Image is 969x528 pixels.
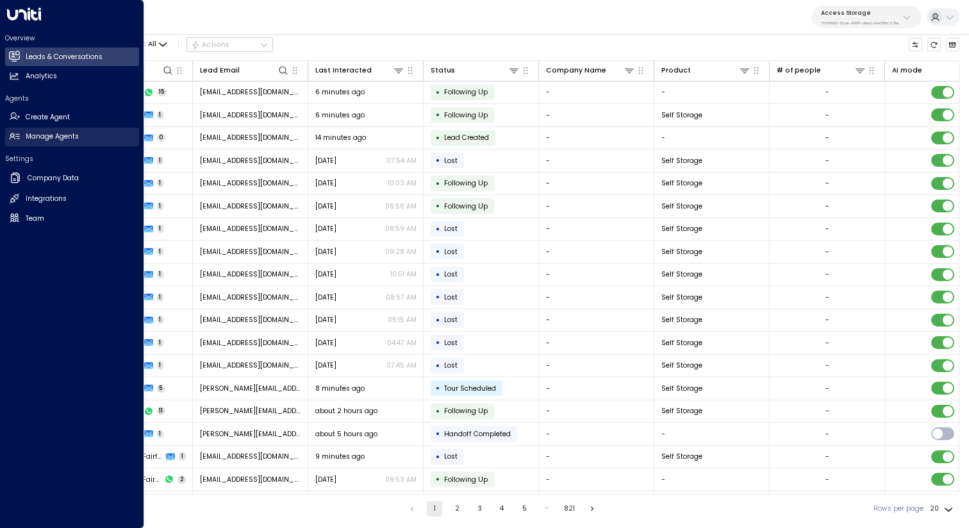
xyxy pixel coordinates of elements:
span: Lost [444,293,458,302]
span: Refresh [927,38,941,52]
div: 20 [930,501,956,516]
span: amiefairfax@outlook.com [200,452,301,461]
p: 04:47 AM [387,338,417,348]
span: 1 [157,157,164,165]
span: Aug 12, 2025 [315,293,336,302]
span: Following Up [444,87,488,97]
span: testaccount@hotmail.com [200,110,301,120]
h2: Overview [5,33,139,43]
td: - [539,309,654,332]
span: testaccount@hotmail.com [200,338,301,348]
span: Jul 26, 2025 [315,315,336,325]
span: testaccount@hotmail.com [200,247,301,257]
span: Handoff Completed [444,429,511,439]
div: Last Interacted [315,65,372,76]
div: - [825,429,829,439]
span: Self Storage [661,315,702,325]
div: • [436,403,440,420]
button: Archived Leads [946,38,960,52]
button: Go to next page [584,501,600,516]
p: 07:54 AM [386,156,417,166]
span: 1 [179,452,186,461]
h2: Leads & Conversations [26,52,103,62]
span: Lead Created [444,133,489,142]
button: Go to page 821 [561,501,577,516]
span: testaccount@hotmail.com [200,224,301,234]
span: testaccount@hotmail.com [200,269,301,279]
button: Customize [909,38,923,52]
span: Sep 11, 2025 [315,224,336,234]
span: Jul 02, 2025 [315,338,336,348]
td: - [654,423,770,445]
span: amiefairfax@outlook.com [200,475,301,484]
span: Aug 17, 2025 [315,269,336,279]
td: - [539,468,654,491]
span: joe.strange@hotmail.com [200,429,301,439]
h2: Team [26,214,44,224]
td: - [539,241,654,263]
div: • [436,221,440,237]
div: # of people [777,64,866,76]
td: - [539,218,654,241]
h2: Agents [5,94,139,103]
td: - [539,81,654,104]
div: Company Name [546,64,636,76]
div: • [436,84,440,101]
span: 2 [178,475,186,484]
nav: pagination navigation [404,501,600,516]
div: • [436,175,440,192]
span: 6 minutes ago [315,110,365,120]
div: AI mode [892,65,922,76]
button: page 1 [427,501,442,516]
span: Lost [444,269,458,279]
span: Lost [444,452,458,461]
span: Sep 13, 2025 [315,201,336,211]
span: Jun 30, 2025 [315,361,336,370]
span: 1 [157,361,164,370]
p: 10:03 AM [388,178,417,188]
h2: Company Data [28,173,79,183]
div: • [436,130,440,146]
div: • [436,266,440,283]
div: - [825,201,829,211]
span: testaccount@hotmail.com [200,293,301,302]
span: 1 [157,202,164,210]
span: Sep 19, 2025 [315,156,336,166]
div: - [825,224,829,234]
td: - [539,195,654,217]
div: - [825,293,829,302]
span: Self Storage [661,247,702,257]
a: Leads & Conversations [5,47,139,66]
button: Access Storage17248963-7bae-4f68-a6e0-04e589c1c15e [811,6,922,28]
td: - [539,286,654,309]
div: Status [431,65,455,76]
p: 09:53 AM [385,475,417,484]
span: Self Storage [661,201,702,211]
p: 17248963-7bae-4f68-a6e0-04e589c1c15e [821,21,899,26]
div: - [825,110,829,120]
td: - [539,400,654,423]
button: Go to page 4 [494,501,509,516]
span: 1 [157,111,164,119]
span: testaccount@hotmail.com [200,156,301,166]
h2: Integrations [26,194,67,204]
div: Product [661,65,691,76]
div: • [436,312,440,328]
span: Self Storage [661,361,702,370]
button: Actions [186,37,273,53]
span: Lost [444,338,458,348]
td: - [539,377,654,400]
span: 1 [157,293,164,302]
div: • [436,152,440,169]
span: joe.strange@hotmail.com [200,406,301,416]
span: testaccount@hotmail.com [200,361,301,370]
span: Tour Scheduled [444,384,496,393]
td: - [539,264,654,286]
span: 1 [157,339,164,347]
span: Self Storage [661,406,702,416]
label: Rows per page: [874,504,925,514]
p: Access Storage [821,9,899,17]
span: Self Storage [661,384,702,393]
span: Following Up [444,110,488,120]
td: - [539,491,654,514]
